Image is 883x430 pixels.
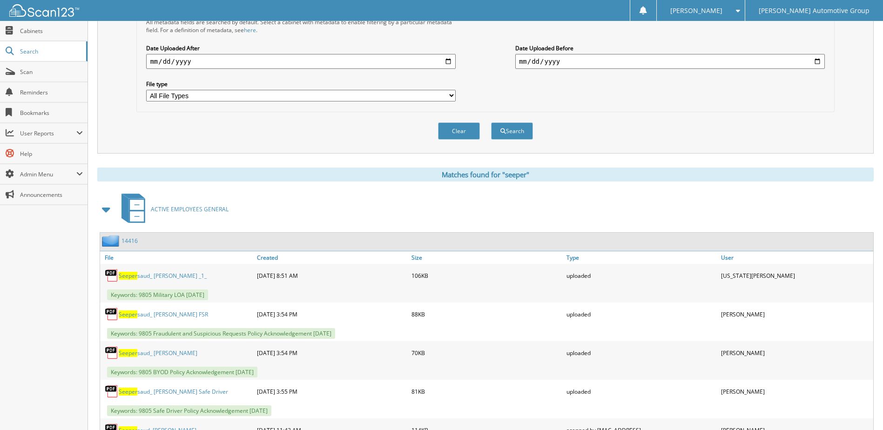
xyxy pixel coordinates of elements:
[564,266,719,285] div: uploaded
[409,382,564,401] div: 81KB
[105,307,119,321] img: PDF.png
[719,266,873,285] div: [US_STATE][PERSON_NAME]
[20,150,83,158] span: Help
[438,122,480,140] button: Clear
[121,237,138,245] a: 14416
[719,305,873,323] div: [PERSON_NAME]
[491,122,533,140] button: Search
[146,44,456,52] label: Date Uploaded After
[255,382,409,401] div: [DATE] 3:55 PM
[255,251,409,264] a: Created
[119,349,197,357] a: Seepersaud_ [PERSON_NAME]
[20,68,83,76] span: Scan
[670,8,722,13] span: [PERSON_NAME]
[20,170,76,178] span: Admin Menu
[9,4,79,17] img: scan123-logo-white.svg
[105,384,119,398] img: PDF.png
[255,343,409,362] div: [DATE] 3:54 PM
[119,349,137,357] span: Seeper
[759,8,870,13] span: [PERSON_NAME] Automotive Group
[146,54,456,69] input: start
[107,367,257,377] span: Keywords: 9805 BYOD Policy Acknowledgement [DATE]
[100,251,255,264] a: File
[107,328,335,339] span: Keywords: 9805 Fraudulent and Suspicious Requests Policy Acknowledgement [DATE]
[255,266,409,285] div: [DATE] 8:51 AM
[151,205,229,213] span: ACTIVE EMPLOYEES GENERAL
[515,54,825,69] input: end
[719,382,873,401] div: [PERSON_NAME]
[105,269,119,282] img: PDF.png
[20,129,76,137] span: User Reports
[719,251,873,264] a: User
[255,305,409,323] div: [DATE] 3:54 PM
[20,47,81,55] span: Search
[102,235,121,247] img: folder2.png
[116,191,229,228] a: ACTIVE EMPLOYEES GENERAL
[719,343,873,362] div: [PERSON_NAME]
[119,272,137,280] span: Seeper
[146,18,456,34] div: All metadata fields are searched by default. Select a cabinet with metadata to enable filtering b...
[119,388,137,396] span: Seeper
[564,305,719,323] div: uploaded
[97,168,874,181] div: Matches found for "seeper"
[146,80,456,88] label: File type
[20,27,83,35] span: Cabinets
[119,310,208,318] a: Seepersaud_ [PERSON_NAME] FSR
[107,405,271,416] span: Keywords: 9805 Safe Driver Policy Acknowledgement [DATE]
[20,191,83,199] span: Announcements
[515,44,825,52] label: Date Uploaded Before
[119,388,228,396] a: Seepersaud_ [PERSON_NAME] Safe Driver
[409,305,564,323] div: 88KB
[105,346,119,360] img: PDF.png
[20,88,83,96] span: Reminders
[409,266,564,285] div: 106KB
[836,385,883,430] iframe: Chat Widget
[119,272,207,280] a: Seepersaud_ [PERSON_NAME] _1_
[409,251,564,264] a: Size
[20,109,83,117] span: Bookmarks
[564,382,719,401] div: uploaded
[107,289,208,300] span: Keywords: 9805 Military LOA [DATE]
[119,310,137,318] span: Seeper
[244,26,256,34] a: here
[564,251,719,264] a: Type
[564,343,719,362] div: uploaded
[409,343,564,362] div: 70KB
